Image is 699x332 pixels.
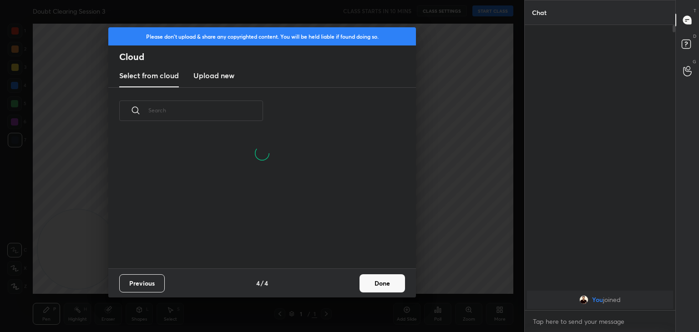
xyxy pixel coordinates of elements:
button: Done [360,274,405,292]
h4: / [261,278,263,288]
h4: 4 [264,278,268,288]
div: grid [525,289,675,311]
h2: Cloud [119,51,416,63]
p: G [693,58,696,65]
h4: 4 [256,278,260,288]
div: Please don't upload & share any copyrighted content. You will be held liable if found doing so. [108,27,416,45]
input: Search [148,91,263,130]
button: Previous [119,274,165,292]
p: D [693,33,696,40]
span: You [592,296,603,303]
p: T [694,7,696,14]
h3: Select from cloud [119,70,179,81]
img: 09770f7dbfa9441c9c3e57e13e3293d5.jpg [579,295,588,304]
h3: Upload new [193,70,234,81]
p: Chat [525,0,554,25]
span: joined [603,296,621,303]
